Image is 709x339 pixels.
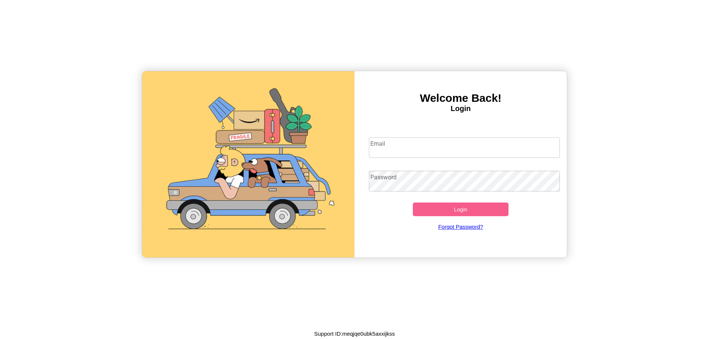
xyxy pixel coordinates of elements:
[365,216,556,237] a: Forgot Password?
[142,71,354,257] img: gif
[314,329,395,339] p: Support ID: meqjqe0ubk5axxijkss
[354,92,567,104] h3: Welcome Back!
[354,104,567,113] h4: Login
[413,203,508,216] button: Login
